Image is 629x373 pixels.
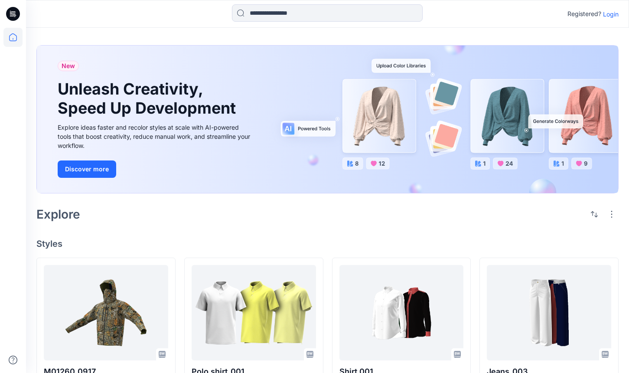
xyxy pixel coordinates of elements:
p: Registered? [567,9,601,19]
a: M01260_0917 [44,265,168,360]
h2: Explore [36,207,80,221]
span: New [62,61,75,71]
a: Polo shirt_001 [192,265,316,360]
a: Shirt 001 [339,265,464,360]
a: Discover more [58,160,253,178]
h4: Styles [36,239,619,249]
h1: Unleash Creativity, Speed Up Development [58,80,240,117]
div: Explore ideas faster and recolor styles at scale with AI-powered tools that boost creativity, red... [58,123,253,150]
a: Jeans_003 [487,265,611,360]
button: Discover more [58,160,116,178]
p: Login [603,10,619,19]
